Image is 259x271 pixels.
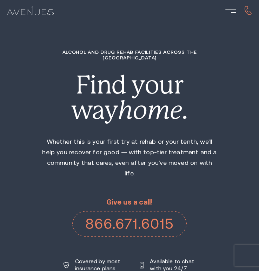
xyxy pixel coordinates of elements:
h1: Alcohol and Drug Rehab Facilities across the [GEOGRAPHIC_DATA] [42,49,217,60]
i: home. [118,96,188,125]
div: Find your way [42,72,217,123]
p: Whether this is your first try at rehab or your tenth, we'll help you recover for good — with top... [42,136,217,179]
p: Give us a call! [72,198,187,206]
a: 866.671.6015 [72,211,187,237]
